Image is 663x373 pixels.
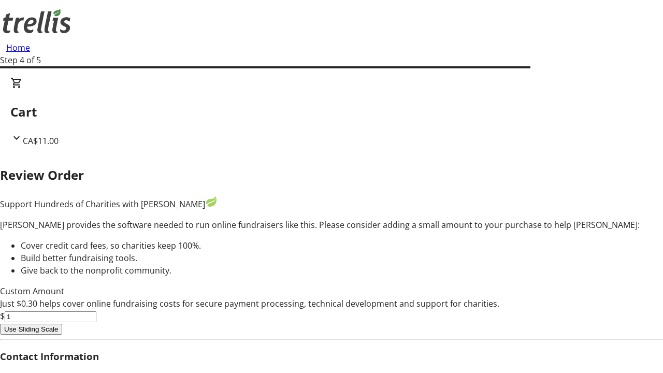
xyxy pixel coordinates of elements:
li: Cover credit card fees, so charities keep 100%. [21,239,663,252]
li: Build better fundraising tools. [21,252,663,264]
span: CA$11.00 [23,135,59,147]
div: CartCA$11.00 [10,77,653,147]
h2: Cart [10,103,653,121]
li: Give back to the nonprofit community. [21,264,663,277]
